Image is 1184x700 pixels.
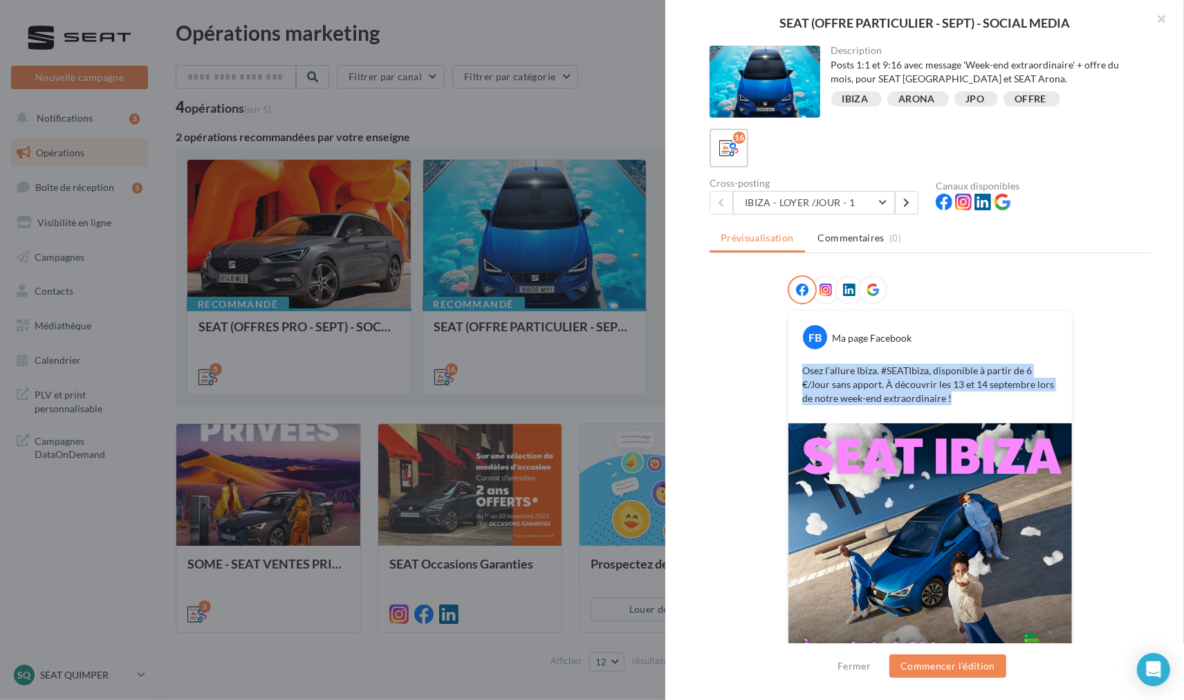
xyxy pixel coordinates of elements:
button: IBIZA - LOYER /JOUR - 1 [733,191,895,214]
div: Ma page Facebook [832,331,912,345]
div: SEAT (OFFRE PARTICULIER - SEPT) - SOCIAL MEDIA [687,17,1162,29]
div: Canaux disponibles [936,181,1151,191]
div: JPO [965,94,984,104]
div: OFFRE [1015,94,1046,104]
div: FB [803,325,827,349]
span: Commentaires [818,231,885,245]
div: ARONA [898,94,935,104]
div: 16 [733,131,746,144]
div: IBIZA [842,94,869,104]
p: Osez l’allure Ibiza. #SEATIbiza, disponible à partir de 6 €/Jour sans apport. À découvrir les 13 ... [802,364,1058,405]
div: Open Intercom Messenger [1137,653,1170,686]
button: Fermer [832,658,876,674]
div: Posts 1:1 et 9:16 avec message 'Week-end extraordinaire' + offre du mois, pour SEAT [GEOGRAPHIC_D... [831,58,1140,86]
div: Cross-posting [710,178,925,188]
span: (0) [889,232,901,243]
button: Commencer l'édition [889,654,1006,678]
div: Description [831,46,1140,55]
